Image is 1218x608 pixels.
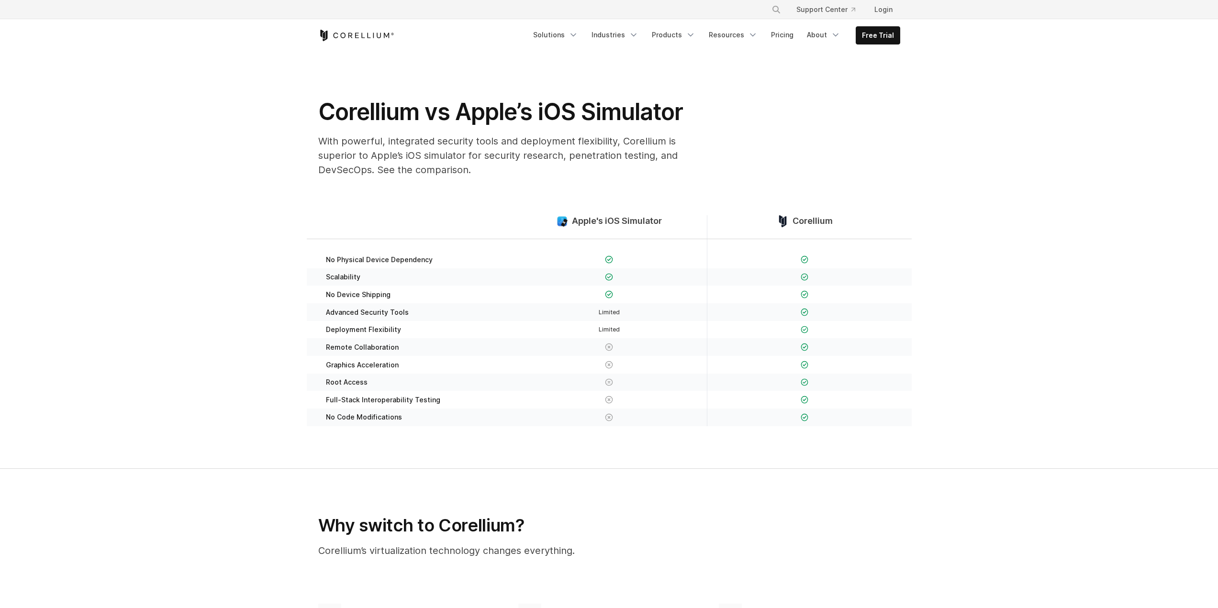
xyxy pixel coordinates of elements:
[586,26,644,44] a: Industries
[801,343,809,351] img: Checkmark
[318,515,700,536] h2: Why switch to Corellium?
[801,361,809,369] img: Checkmark
[646,26,701,44] a: Products
[760,1,900,18] div: Navigation Menu
[326,361,399,369] span: Graphics Acceleration
[527,26,900,44] div: Navigation Menu
[801,413,809,421] img: Checkmark
[599,326,620,333] span: Limited
[768,1,785,18] button: Search
[867,1,900,18] a: Login
[765,26,799,44] a: Pricing
[793,216,833,227] span: Corellium
[599,309,620,316] span: Limited
[318,543,700,558] p: Corellium’s virtualization technology changes everything.
[801,26,846,44] a: About
[605,343,613,351] img: X
[605,361,613,369] img: X
[801,308,809,316] img: Checkmark
[605,396,613,404] img: X
[326,273,360,281] span: Scalability
[703,26,763,44] a: Resources
[789,1,863,18] a: Support Center
[572,216,662,227] span: Apple's iOS Simulator
[326,308,409,317] span: Advanced Security Tools
[326,290,391,299] span: No Device Shipping
[801,273,809,281] img: Checkmark
[801,255,809,264] img: Checkmark
[605,413,613,421] img: X
[318,134,701,177] p: With powerful, integrated security tools and deployment flexibility, Corellium is superior to App...
[801,326,809,334] img: Checkmark
[326,378,368,387] span: Root Access
[326,396,440,404] span: Full-Stack Interoperability Testing
[326,255,433,264] span: No Physical Device Dependency
[605,255,613,264] img: Checkmark
[318,30,394,41] a: Corellium Home
[326,343,399,352] span: Remote Collaboration
[326,413,402,421] span: No Code Modifications
[318,98,701,126] h1: Corellium vs Apple’s iOS Simulator
[801,290,809,298] img: Checkmark
[605,290,613,298] img: Checkmark
[801,396,809,404] img: Checkmark
[527,26,584,44] a: Solutions
[556,215,568,227] img: compare_ios-simulator--large
[605,273,613,281] img: Checkmark
[856,27,900,44] a: Free Trial
[605,378,613,387] img: X
[801,378,809,387] img: Checkmark
[326,325,401,334] span: Deployment Flexibility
